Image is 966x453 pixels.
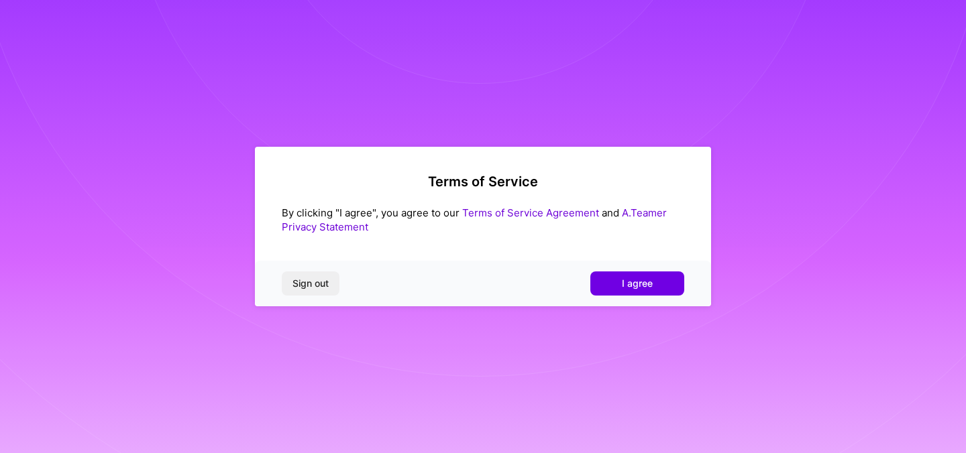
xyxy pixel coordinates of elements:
[292,277,329,290] span: Sign out
[282,271,339,296] button: Sign out
[282,174,684,190] h2: Terms of Service
[462,206,599,219] a: Terms of Service Agreement
[590,271,684,296] button: I agree
[282,206,684,234] div: By clicking "I agree", you agree to our and
[622,277,653,290] span: I agree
